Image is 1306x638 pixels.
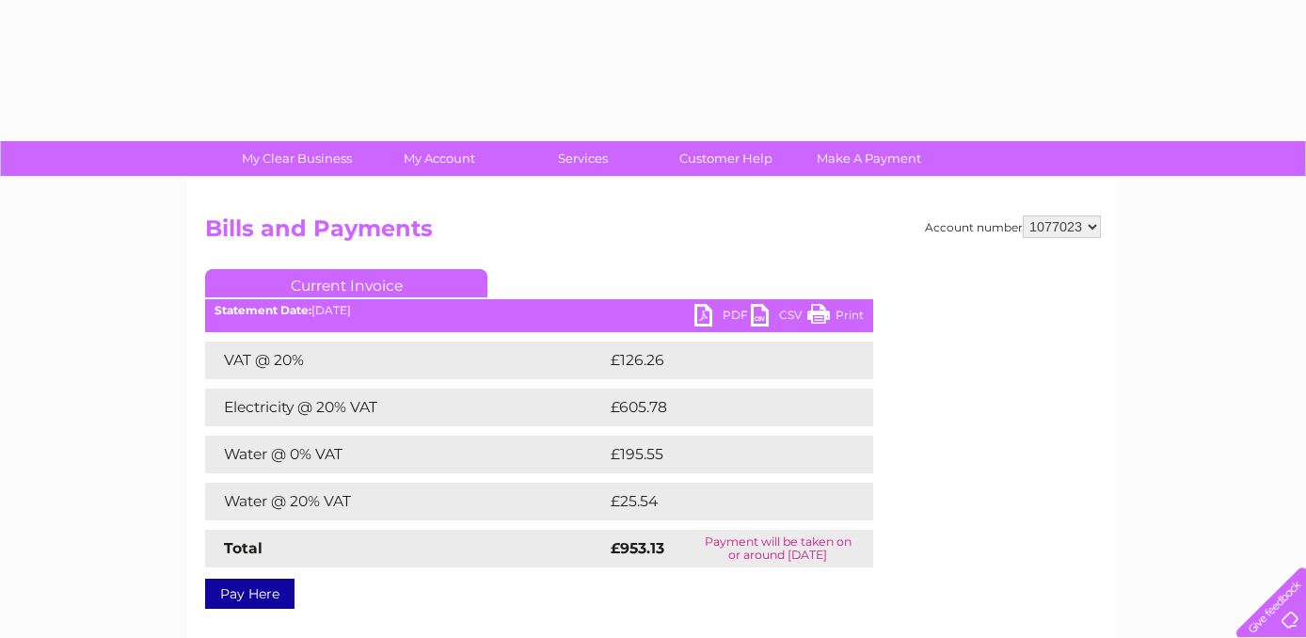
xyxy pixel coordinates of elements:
h2: Bills and Payments [205,215,1101,251]
a: Pay Here [205,579,295,609]
strong: £953.13 [611,539,664,557]
a: Make A Payment [791,141,947,176]
td: Water @ 0% VAT [205,436,606,473]
div: Account number [925,215,1101,238]
td: £126.26 [606,342,838,379]
td: Water @ 20% VAT [205,483,606,520]
a: My Clear Business [219,141,374,176]
a: Customer Help [648,141,804,176]
td: Electricity @ 20% VAT [205,389,606,426]
td: VAT @ 20% [205,342,606,379]
a: My Account [362,141,518,176]
a: CSV [751,304,807,331]
a: Current Invoice [205,269,487,297]
a: Services [505,141,661,176]
td: £605.78 [606,389,840,426]
td: £25.54 [606,483,835,520]
td: Payment will be taken on or around [DATE] [683,530,873,567]
a: Print [807,304,864,331]
a: PDF [694,304,751,331]
div: [DATE] [205,304,873,317]
b: Statement Date: [215,303,311,317]
td: £195.55 [606,436,838,473]
strong: Total [224,539,263,557]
